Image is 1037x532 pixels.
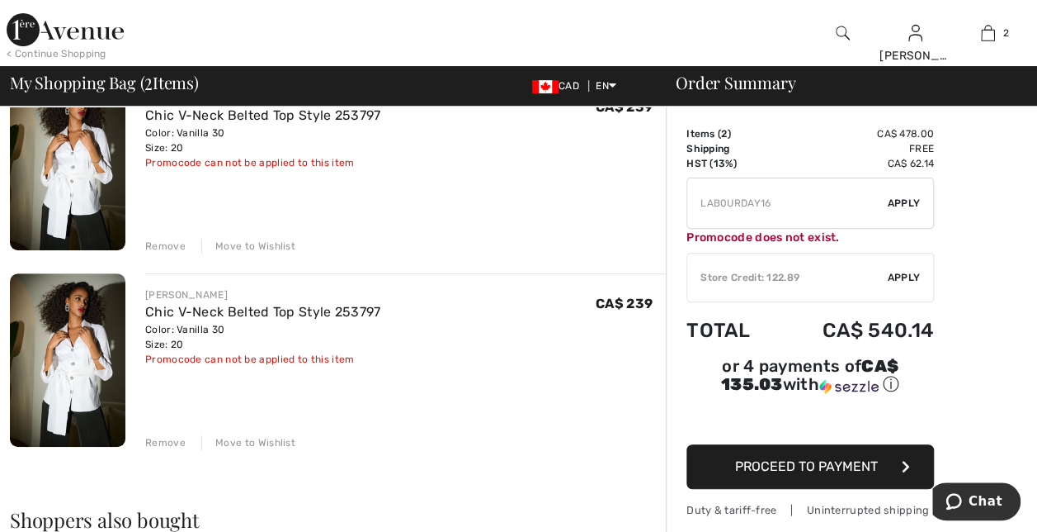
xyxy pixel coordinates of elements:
[952,23,1023,43] a: 2
[596,99,653,115] span: CA$ 239
[10,77,125,250] img: Chic V-Neck Belted Top Style 253797
[145,322,381,352] div: Color: Vanilla 30 Size: 20
[686,229,934,246] div: Promocode does not exist.
[686,359,934,401] div: or 4 payments ofCA$ 135.03withSezzle Click to learn more about Sezzle
[776,302,934,359] td: CA$ 540.14
[596,296,653,311] span: CA$ 239
[908,25,922,40] a: Sign In
[686,302,776,359] td: Total
[776,126,934,141] td: CA$ 478.00
[687,270,888,285] div: Store Credit: 122.89
[201,435,295,450] div: Move to Wishlist
[686,126,776,141] td: Items ( )
[7,13,124,46] img: 1ère Avenue
[145,155,381,170] div: Promocode can not be applied to this item
[836,23,850,43] img: search the website
[735,458,878,474] span: Proceed to Payment
[145,304,381,320] a: Chic V-Neck Belted Top Style 253797
[888,270,921,285] span: Apply
[888,196,921,211] span: Apply
[656,74,1027,91] div: Order Summary
[981,23,995,43] img: My Bag
[145,352,381,367] div: Promocode can not be applied to this item
[687,178,888,228] input: Promo code
[932,482,1021,524] iframe: Opens a widget where you can chat to one of our agents
[721,128,727,140] span: 2
[776,141,934,156] td: Free
[10,74,199,91] span: My Shopping Bag ( Items)
[532,80,586,92] span: CAD
[776,156,934,171] td: CA$ 62.14
[879,47,950,64] div: [PERSON_NAME]
[686,502,934,518] div: Duty & tariff-free | Uninterrupted shipping
[145,126,381,155] div: Color: Vanilla 30 Size: 20
[201,239,295,254] div: Move to Wishlist
[145,107,381,123] a: Chic V-Neck Belted Top Style 253797
[686,156,776,171] td: HST (13%)
[7,46,106,61] div: < Continue Shopping
[686,359,934,396] div: or 4 payments of with
[145,287,381,302] div: [PERSON_NAME]
[721,356,898,394] span: CA$ 135.03
[819,379,879,394] img: Sezzle
[596,80,616,92] span: EN
[10,273,125,447] img: Chic V-Neck Belted Top Style 253797
[908,23,922,43] img: My Info
[686,141,776,156] td: Shipping
[532,80,559,93] img: Canadian Dollar
[686,401,934,439] iframe: PayPal-paypal
[145,239,186,254] div: Remove
[144,70,153,92] span: 2
[1003,26,1009,40] span: 2
[10,510,666,530] h2: Shoppers also bought
[145,435,186,450] div: Remove
[686,444,934,489] button: Proceed to Payment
